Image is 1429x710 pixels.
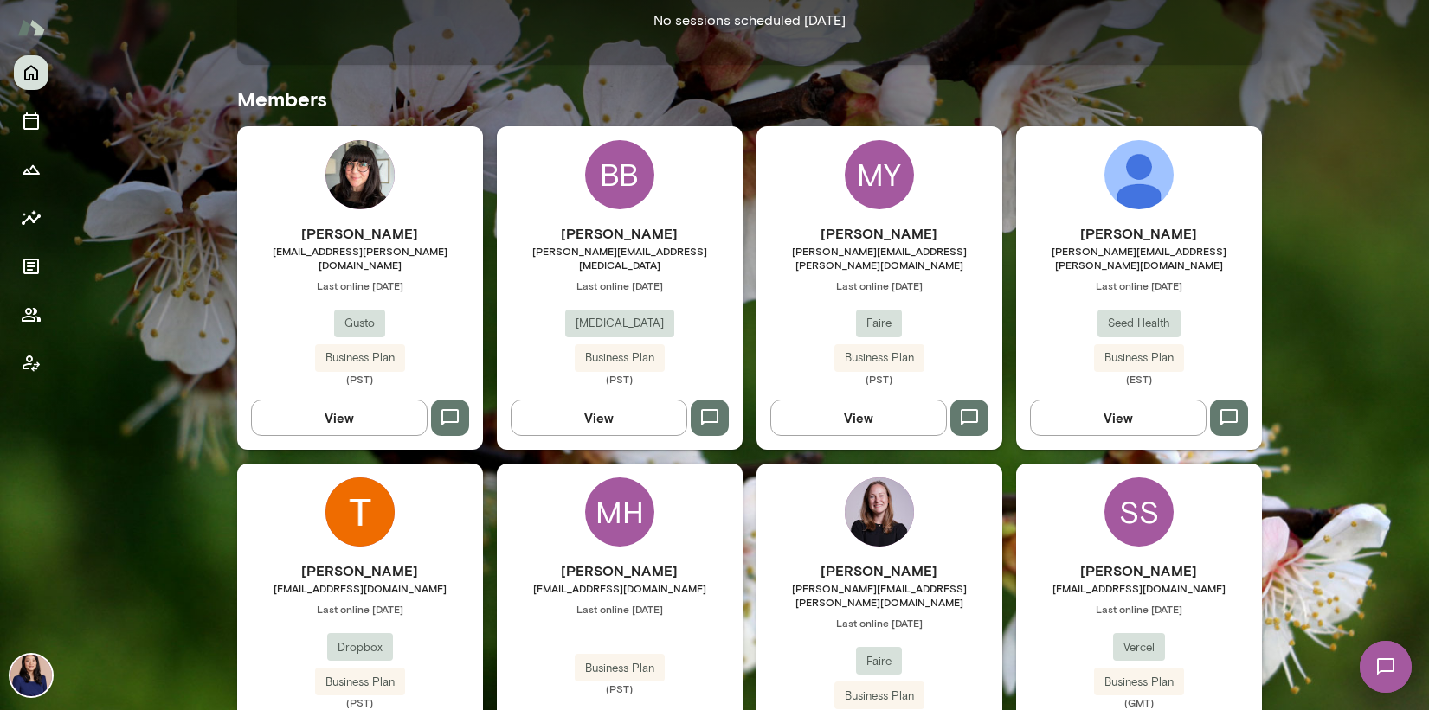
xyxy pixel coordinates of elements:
h5: Members [237,85,1262,112]
span: Last online [DATE] [756,278,1002,292]
h6: [PERSON_NAME] [237,560,483,581]
button: View [1030,400,1207,436]
span: Business Plan [834,349,924,367]
span: (PST) [237,372,483,386]
span: Business Plan [834,688,924,705]
span: [EMAIL_ADDRESS][DOMAIN_NAME] [497,581,743,595]
h6: [PERSON_NAME] [756,223,1002,244]
span: [PERSON_NAME][EMAIL_ADDRESS][MEDICAL_DATA] [497,244,743,272]
span: [EMAIL_ADDRESS][PERSON_NAME][DOMAIN_NAME] [237,244,483,272]
span: (PST) [497,681,743,695]
span: Dropbox [327,639,393,656]
div: BB [585,140,654,209]
h6: [PERSON_NAME] [497,560,743,581]
span: Last online [DATE] [237,602,483,616]
span: Last online [DATE] [1016,278,1262,292]
img: Mento [17,11,45,44]
span: (EST) [1016,372,1262,386]
span: Seed Health [1097,315,1181,332]
span: Business Plan [315,349,405,367]
span: Last online [DATE] [237,278,483,292]
span: Faire [856,315,902,332]
img: Theresa Ma [325,477,395,547]
h6: [PERSON_NAME] [756,560,1002,581]
button: Documents [14,249,48,284]
button: View [251,400,428,436]
div: MH [585,477,654,547]
span: Vercel [1113,639,1165,656]
img: Sara Beatty [845,477,914,547]
span: (PST) [756,372,1002,386]
span: Last online [DATE] [756,616,1002,630]
span: [PERSON_NAME][EMAIL_ADDRESS][PERSON_NAME][DOMAIN_NAME] [756,244,1002,272]
button: Sessions [14,104,48,138]
span: Business Plan [1094,349,1184,367]
span: (PST) [237,695,483,709]
div: MY [845,140,914,209]
span: Gusto [334,315,385,332]
button: Client app [14,346,48,381]
span: Business Plan [575,349,665,367]
span: [PERSON_NAME][EMAIL_ADDRESS][PERSON_NAME][DOMAIN_NAME] [1016,244,1262,272]
button: View [770,400,947,436]
button: Growth Plan [14,152,48,187]
img: Jennie Becker [1104,140,1174,209]
h6: [PERSON_NAME] [237,223,483,244]
span: Business Plan [575,660,665,677]
span: (PST) [497,372,743,386]
span: [MEDICAL_DATA] [565,315,674,332]
span: Faire [856,653,902,670]
button: View [511,400,687,436]
img: Jadyn Aguilar [325,140,395,209]
span: Business Plan [315,674,405,691]
span: [PERSON_NAME][EMAIL_ADDRESS][PERSON_NAME][DOMAIN_NAME] [756,581,1002,609]
h6: [PERSON_NAME] [1016,560,1262,581]
span: Last online [DATE] [497,602,743,616]
span: (GMT) [1016,695,1262,709]
div: SS [1104,477,1174,547]
h6: [PERSON_NAME] [497,223,743,244]
span: Business Plan [1094,674,1184,691]
button: Insights [14,201,48,235]
p: No sessions scheduled [DATE] [653,10,846,31]
h6: [PERSON_NAME] [1016,223,1262,244]
span: Last online [DATE] [497,278,743,292]
button: Home [14,55,48,90]
button: Members [14,297,48,332]
span: Last online [DATE] [1016,602,1262,616]
img: Leah Kim [10,655,52,696]
span: [EMAIL_ADDRESS][DOMAIN_NAME] [237,581,483,595]
span: [EMAIL_ADDRESS][DOMAIN_NAME] [1016,581,1262,595]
